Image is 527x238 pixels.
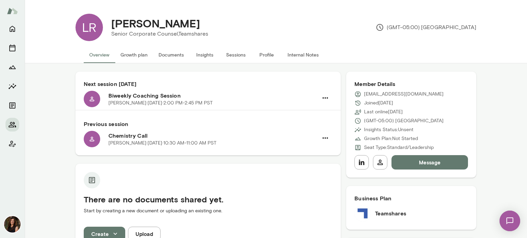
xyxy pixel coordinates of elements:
[364,117,444,124] p: (GMT-05:00) [GEOGRAPHIC_DATA]
[375,209,406,217] h6: Teamshares
[7,4,18,17] img: Mento
[376,23,476,32] p: (GMT-05:00) [GEOGRAPHIC_DATA]
[364,109,403,115] p: Last online [DATE]
[84,120,332,128] h6: Previous session
[153,47,189,63] button: Documents
[4,216,21,233] img: Carrie Atkin
[5,22,19,36] button: Home
[84,80,332,88] h6: Next session [DATE]
[5,60,19,74] button: Growth Plan
[84,208,332,214] p: Start by creating a new document or uploading an existing one.
[5,41,19,55] button: Sessions
[364,100,393,107] p: Joined [DATE]
[354,194,468,202] h6: Business Plan
[5,99,19,112] button: Documents
[5,118,19,131] button: Members
[251,47,282,63] button: Profile
[364,126,413,133] p: Insights Status: Unsent
[354,80,468,88] h6: Member Details
[108,100,213,107] p: [PERSON_NAME] · [DATE] · 2:00 PM-2:45 PM PST
[111,17,200,30] h4: [PERSON_NAME]
[115,47,153,63] button: Growth plan
[391,155,468,170] button: Message
[364,144,434,151] p: Seat Type: Standard/Leadership
[189,47,220,63] button: Insights
[108,91,318,100] h6: Biweekly Coaching Session
[108,131,318,140] h6: Chemistry Call
[84,47,115,63] button: Overview
[108,140,216,147] p: [PERSON_NAME] · [DATE] · 10:30 AM-11:00 AM PST
[111,30,208,38] p: Senior Corporate Counsel, Teamshares
[5,137,19,151] button: Client app
[5,79,19,93] button: Insights
[364,135,418,142] p: Growth Plan: Not Started
[220,47,251,63] button: Sessions
[75,14,103,41] div: LR
[84,194,332,205] h5: There are no documents shared yet.
[364,91,444,98] p: [EMAIL_ADDRESS][DOMAIN_NAME]
[282,47,324,63] button: Internal Notes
